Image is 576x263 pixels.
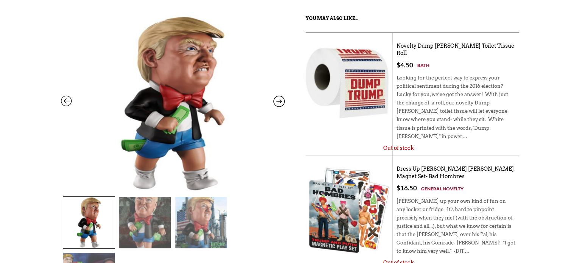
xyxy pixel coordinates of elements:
[396,184,400,192] span: $
[396,69,515,148] div: Looking for the perfect way to express your political sentiment during the 2016 election? Lucky f...
[396,61,413,69] bdi: 4.50
[417,61,429,69] a: Bath
[396,166,514,180] a: Dress Up [PERSON_NAME] [PERSON_NAME] Magnet Set- Bad Hombres
[396,61,400,69] span: $
[306,16,358,21] strong: You may also like…
[396,43,514,57] a: Novelty Dump [PERSON_NAME] Toilet Tissue Roll
[421,185,464,193] a: General Novelty
[396,184,417,192] bdi: 16.50
[383,145,515,152] p: Out of stock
